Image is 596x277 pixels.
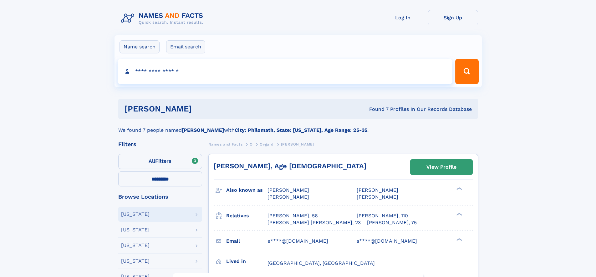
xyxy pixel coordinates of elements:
[378,10,428,25] a: Log In
[121,227,150,232] div: [US_STATE]
[428,10,478,25] a: Sign Up
[267,212,318,219] a: [PERSON_NAME], 56
[118,154,202,169] label: Filters
[455,237,462,241] div: ❯
[367,219,417,226] a: [PERSON_NAME], 75
[455,187,462,191] div: ❯
[250,142,253,146] span: O
[455,59,478,84] button: Search Button
[410,160,472,175] a: View Profile
[281,142,314,146] span: [PERSON_NAME]
[267,194,309,200] span: [PERSON_NAME]
[214,162,366,170] a: [PERSON_NAME], Age [DEMOGRAPHIC_DATA]
[118,59,453,84] input: search input
[208,140,243,148] a: Names and Facts
[357,194,398,200] span: [PERSON_NAME]
[357,212,408,219] a: [PERSON_NAME], 110
[118,10,208,27] img: Logo Names and Facts
[120,40,160,53] label: Name search
[226,210,267,221] h3: Relatives
[250,140,253,148] a: O
[121,243,150,248] div: [US_STATE]
[226,256,267,267] h3: Lived in
[226,236,267,246] h3: Email
[125,105,281,113] h1: [PERSON_NAME]
[121,259,150,264] div: [US_STATE]
[149,158,155,164] span: All
[426,160,456,174] div: View Profile
[280,106,472,113] div: Found 7 Profiles In Our Records Database
[182,127,224,133] b: [PERSON_NAME]
[260,142,274,146] span: Ovgard
[121,212,150,217] div: [US_STATE]
[455,212,462,216] div: ❯
[260,140,274,148] a: Ovgard
[166,40,205,53] label: Email search
[357,187,398,193] span: [PERSON_NAME]
[267,260,375,266] span: [GEOGRAPHIC_DATA], [GEOGRAPHIC_DATA]
[118,141,202,147] div: Filters
[267,187,309,193] span: [PERSON_NAME]
[118,194,202,200] div: Browse Locations
[235,127,367,133] b: City: Philomath, State: [US_STATE], Age Range: 25-35
[118,119,478,134] div: We found 7 people named with .
[267,219,361,226] a: [PERSON_NAME] [PERSON_NAME], 23
[226,185,267,195] h3: Also known as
